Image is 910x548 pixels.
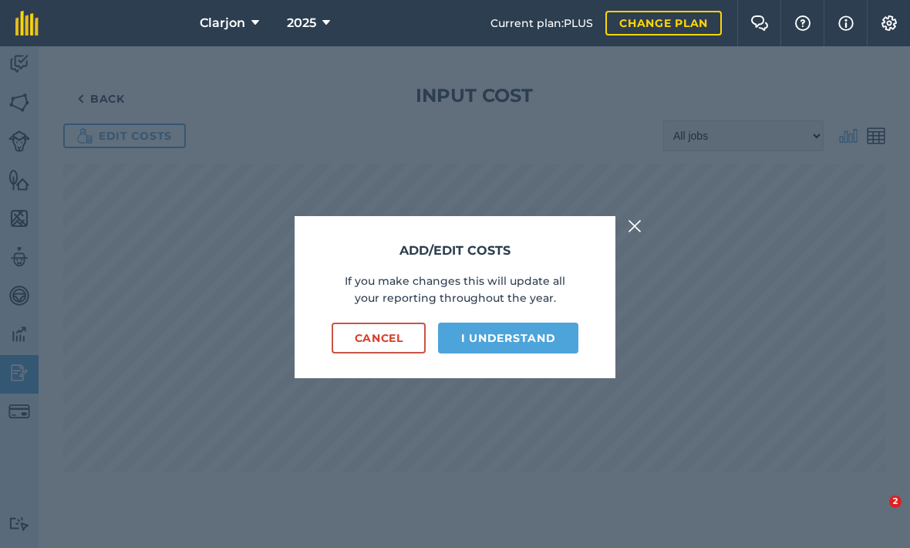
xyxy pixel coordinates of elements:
img: A question mark icon [794,15,812,31]
img: svg+xml;base64,PHN2ZyB4bWxucz0iaHR0cDovL3d3dy53My5vcmcvMjAwMC9zdmciIHdpZHRoPSIyMiIgaGVpZ2h0PSIzMC... [628,217,642,235]
h3: Add/edit costs [332,241,578,261]
button: I understand [438,323,578,353]
img: Two speech bubbles overlapping with the left bubble in the forefront [750,15,769,31]
span: Current plan : PLUS [490,15,593,32]
a: Change plan [605,11,722,36]
p: If you make changes this will update all your reporting throughout the year. [332,272,578,307]
img: svg+xml;base64,PHN2ZyB4bWxucz0iaHR0cDovL3d3dy53My5vcmcvMjAwMC9zdmciIHdpZHRoPSIxNyIgaGVpZ2h0PSIxNy... [838,14,854,32]
span: Clarjon [200,14,245,32]
iframe: Intercom live chat [858,496,895,533]
button: Cancel [332,323,426,353]
span: 2 [889,496,902,508]
span: 2025 [287,14,316,32]
img: A cog icon [880,15,898,31]
img: fieldmargin Logo [15,11,39,36]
